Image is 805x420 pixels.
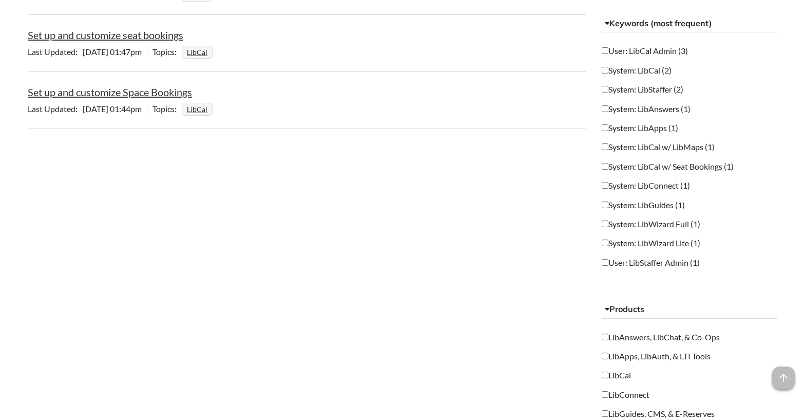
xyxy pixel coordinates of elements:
input: User: LibCal Admin (3) [602,47,608,54]
label: User: LibStaffer Admin (1) [602,257,700,268]
label: System: LibAnswers (1) [602,103,691,115]
label: LibApps, LibAuth, & LTI Tools [602,351,711,362]
label: System: LibCal (2) [602,65,672,76]
input: System: LibStaffer (2) [602,86,608,93]
label: System: LibCal w/ LibMaps (1) [602,141,715,153]
label: System: LibWizard Lite (1) [602,238,700,249]
label: System: LibStaffer (2) [602,84,683,95]
input: LibApps, LibAuth, & LTI Tools [602,353,608,359]
label: LibCal [602,370,631,381]
label: User: LibCal Admin (3) [602,45,688,57]
ul: Topics [182,104,215,114]
label: LibConnect [602,389,649,400]
span: Last Updated [28,47,83,57]
input: LibGuides, CMS, & E-Reserves [602,410,608,417]
label: System: LibApps (1) [602,122,678,134]
span: [DATE] 01:44pm [28,104,147,114]
input: System: LibWizard Lite (1) [602,240,608,246]
input: LibConnect [602,391,608,398]
span: Topics [152,104,182,114]
input: System: LibCal w/ LibMaps (1) [602,143,608,150]
input: System: LibCal (2) [602,67,608,74]
a: LibCal [185,45,209,60]
label: LibGuides, CMS, & E-Reserves [602,408,715,419]
button: Products [602,300,778,319]
a: Set up and customize Space Bookings [28,86,192,98]
span: Topics [152,47,182,57]
span: arrow_upward [772,367,795,389]
ul: Topics [182,47,215,57]
input: System: LibWizard Full (1) [602,221,608,227]
label: System: LibWizard Full (1) [602,218,700,230]
label: System: LibCal w/ Seat Bookings (1) [602,161,734,172]
label: System: LibConnect (1) [602,180,690,191]
a: arrow_upward [772,368,795,380]
span: Last Updated [28,104,83,114]
input: System: LibConnect (1) [602,182,608,189]
input: LibCal [602,372,608,378]
input: System: LibAnswers (1) [602,105,608,112]
span: [DATE] 01:47pm [28,47,147,57]
a: LibCal [185,102,209,117]
input: System: LibApps (1) [602,124,608,131]
a: Set up and customize seat bookings [28,29,183,41]
label: System: LibGuides (1) [602,199,685,211]
input: LibAnswers, LibChat, & Co-Ops [602,334,608,340]
label: LibAnswers, LibChat, & Co-Ops [602,332,720,343]
input: System: LibGuides (1) [602,202,608,208]
input: System: LibCal w/ Seat Bookings (1) [602,163,608,170]
input: User: LibStaffer Admin (1) [602,259,608,266]
button: Keywords (most frequent) [602,14,778,33]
